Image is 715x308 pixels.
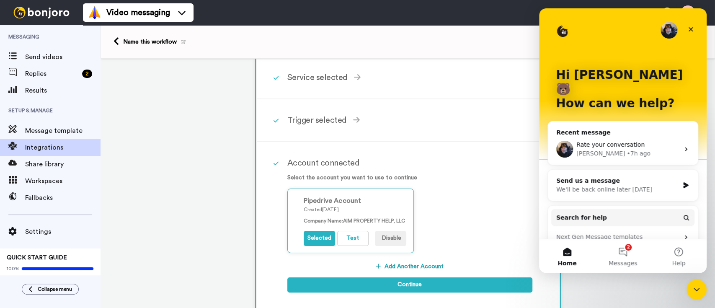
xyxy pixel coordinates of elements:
p: Select the account you want to use to continue [287,173,532,182]
div: Service selected [257,57,559,99]
div: 2 [82,70,92,78]
span: Video messaging [106,7,170,18]
button: Test [337,231,369,246]
div: Name this workflow [123,38,186,46]
div: Trigger selected [257,99,559,142]
span: Share library [25,159,101,169]
iframe: Intercom live chat [687,280,707,300]
div: Trigger selected [287,114,532,127]
span: Collapse menu [38,286,72,292]
div: Company Name : AIM PROPERTY HELP, LLC [304,217,406,224]
iframe: Intercom live chat [539,8,707,273]
span: Integrations [25,142,101,153]
button: Disable [375,231,406,246]
span: Replies [25,69,79,79]
span: QUICK START GUIDE [7,255,67,261]
div: Service selected [287,71,532,84]
div: Account connected [287,157,532,169]
div: Pipedrive Account [304,196,406,206]
span: Send videos [25,52,101,62]
button: Collapse menu [22,284,79,295]
button: Add Another Account [287,259,532,274]
span: Settings [25,227,101,237]
span: Fallbacks [25,193,101,203]
span: Workspaces [25,176,101,186]
img: bj-logo-header-white.svg [10,7,73,18]
button: Selected [304,231,335,246]
p: Created [DATE] [304,206,406,213]
span: 100% [7,265,20,272]
span: Message template [25,126,101,136]
span: Results [25,85,101,96]
button: Continue [287,277,532,292]
img: vm-color.svg [88,6,101,19]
